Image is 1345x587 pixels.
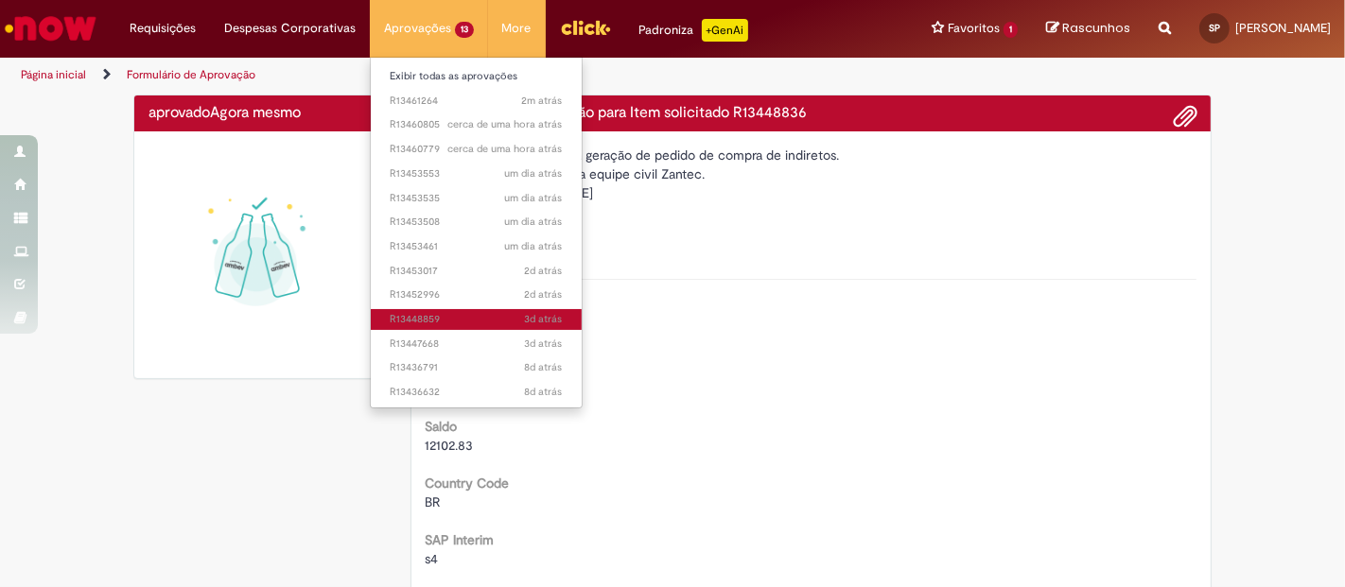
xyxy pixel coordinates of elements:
[371,164,582,184] a: Aberto R13453553 :
[505,215,563,229] time: 27/08/2025 16:19:03
[525,287,563,302] span: 2d atrás
[390,166,563,181] span: R13453553
[525,264,563,278] span: 2d atrás
[390,191,563,206] span: R13453535
[371,357,582,378] a: Aberto R13436791 :
[525,385,563,399] time: 21/08/2025 14:34:35
[426,437,474,454] span: 12102.83
[1062,19,1130,37] span: Rascunhos
[371,212,582,233] a: Aberto R13453508 :
[448,117,563,131] time: 29/08/2025 08:41:41
[371,91,582,112] a: Aberto R13461264 :
[371,139,582,160] a: Aberto R13460779 :
[148,105,367,122] h4: aprovado
[426,207,1197,226] div: Quantidade 1
[384,19,451,38] span: Aprovações
[505,239,563,253] time: 27/08/2025 16:12:02
[505,215,563,229] span: um dia atrás
[560,13,611,42] img: click_logo_yellow_360x200.png
[426,146,1197,164] div: Chamado destinado para a geração de pedido de compra de indiretos.
[426,418,458,435] b: Saldo
[390,239,563,254] span: R13453461
[1046,20,1130,38] a: Rascunhos
[390,360,563,375] span: R13436791
[505,239,563,253] span: um dia atrás
[525,360,563,374] time: 21/08/2025 14:58:20
[522,94,563,108] span: 2m atrás
[525,264,563,278] time: 27/08/2025 15:07:56
[426,475,510,492] b: Country Code
[525,385,563,399] span: 8d atrás
[505,166,563,181] time: 27/08/2025 16:25:20
[448,142,563,156] span: cerca de uma hora atrás
[426,183,1197,207] div: [PERSON_NAME]
[426,105,1197,122] h4: Solicitação de aprovação para Item solicitado R13448836
[639,19,748,42] div: Padroniza
[522,94,563,108] time: 29/08/2025 09:58:37
[426,493,441,510] span: BR
[426,550,439,567] span: s4
[1209,22,1220,34] span: SP
[390,264,563,279] span: R13453017
[525,360,563,374] span: 8d atrás
[2,9,99,47] img: ServiceNow
[371,66,582,87] a: Exibir todas as aprovações
[371,309,582,330] a: Aberto R13448859 :
[130,19,196,38] span: Requisições
[525,337,563,351] span: 3d atrás
[390,385,563,400] span: R13436632
[948,19,1000,38] span: Favoritos
[371,261,582,282] a: Aberto R13453017 :
[224,19,356,38] span: Despesas Corporativas
[390,94,563,109] span: R13461264
[390,215,563,230] span: R13453508
[390,142,563,157] span: R13460779
[505,191,563,205] span: um dia atrás
[702,19,748,42] p: +GenAi
[371,334,582,354] a: Aberto R13447668 :
[371,188,582,209] a: Aberto R13453535 :
[370,57,583,408] ul: Aprovações
[371,114,582,135] a: Aberto R13460805 :
[371,382,582,403] a: Aberto R13436632 :
[390,312,563,327] span: R13448859
[505,191,563,205] time: 27/08/2025 16:22:27
[448,117,563,131] span: cerca de uma hora atrás
[525,312,563,326] time: 26/08/2025 14:55:52
[525,287,563,302] time: 27/08/2025 15:05:08
[525,312,563,326] span: 3d atrás
[371,285,582,305] a: Aberto R13452996 :
[502,19,532,38] span: More
[426,164,1197,183] div: Pagamento de refeições da equipe civil Zantec.
[525,337,563,351] time: 26/08/2025 11:06:34
[1004,22,1018,38] span: 1
[1235,20,1331,36] span: [PERSON_NAME]
[390,117,563,132] span: R13460805
[14,58,882,93] ul: Trilhas de página
[390,287,563,302] span: R13452996
[148,146,367,364] img: sucesso_1.gif
[210,103,301,122] time: 29/08/2025 10:00:17
[505,166,563,181] span: um dia atrás
[127,67,255,82] a: Formulário de Aprovação
[210,103,301,122] span: Agora mesmo
[426,531,495,548] b: SAP Interim
[371,236,582,257] a: Aberto R13453461 :
[21,67,86,82] a: Página inicial
[455,22,474,38] span: 13
[390,337,563,352] span: R13447668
